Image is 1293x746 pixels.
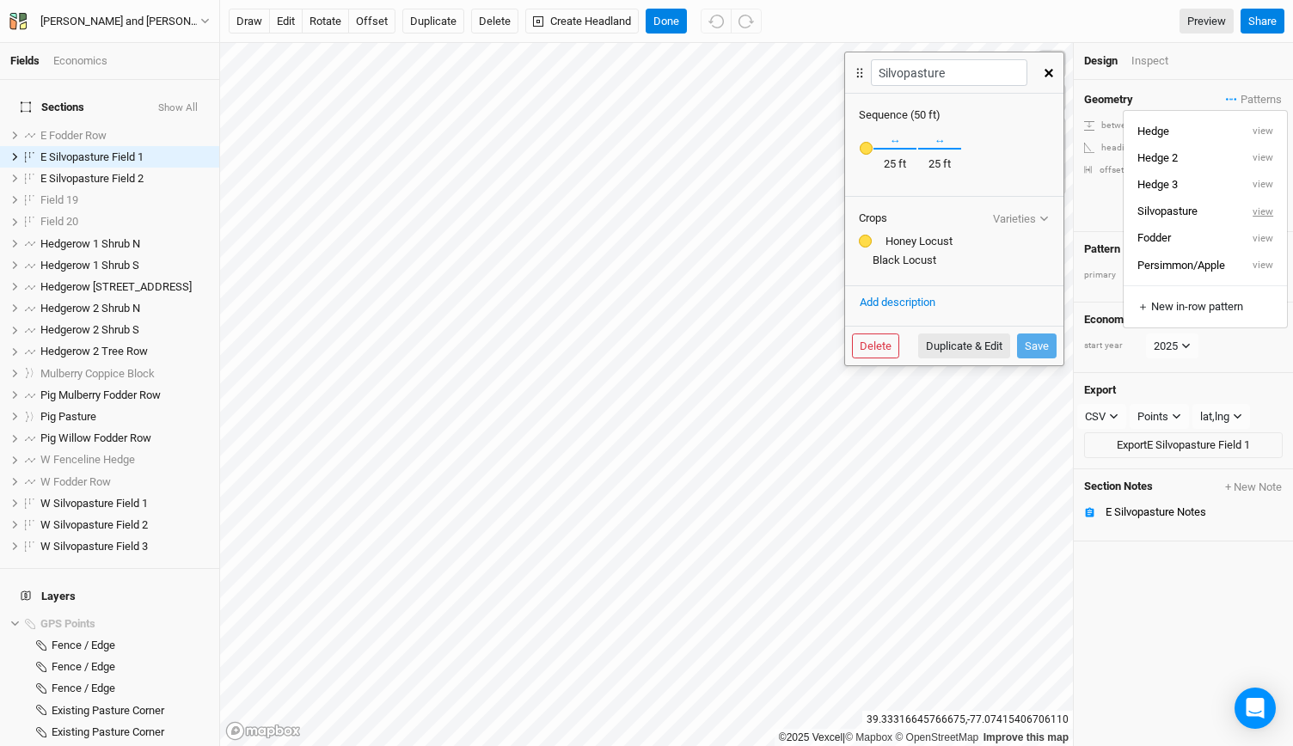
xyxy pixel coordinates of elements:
div: W Silvopasture Field 1 [40,497,209,511]
div: Design [1084,53,1118,69]
div: Fence / Edge [52,639,209,652]
div: Open Intercom Messenger [1235,688,1276,729]
div: Hedgerow 1 Shrub N [40,237,209,251]
div: Points [1137,408,1168,425]
a: Mapbox logo [225,721,301,741]
div: Mulberry Coppice Block [40,367,209,381]
div: primary [1084,269,1144,282]
div: heading [1084,142,1160,155]
div: Existing Pasture Corner [52,704,209,718]
button: Points [1130,404,1189,430]
div: start year [1084,339,1144,352]
div: GPS Points [40,617,209,631]
input: Pattern name [871,59,1026,86]
a: Preview [1180,9,1234,34]
div: ↔ [935,123,946,148]
span: Hedgerow 1 Shrub N [40,237,140,250]
span: Existing Pasture Corner [52,704,164,717]
button: Undo (^z) [701,9,732,34]
button: Create Headland [525,9,639,34]
button: view [1240,118,1287,144]
button: CSV [1077,404,1126,430]
div: Field 20 [40,215,209,229]
span: W Fodder Row [40,475,111,488]
div: W Silvopasture Field 2 [40,518,209,532]
span: E Fodder Row [40,129,107,142]
button: view [1240,171,1287,198]
span: W Silvopasture Field 2 [40,518,148,531]
button: Delete [471,9,518,34]
button: Duplicate & Edit [918,333,1010,359]
span: W Silvopasture Field 3 [40,540,148,553]
span: Fence / Edge [52,639,115,651]
span: Existing Pasture Corner [52,725,164,738]
div: [PERSON_NAME] and [PERSON_NAME] [40,13,200,30]
div: Black Locust [859,253,1050,268]
button: Varieties [992,212,1050,225]
div: E Fodder Row [40,129,209,143]
h4: Export [1084,383,1283,397]
span: Fence / Edge [52,660,115,673]
button: Silvopasture [1124,199,1240,225]
div: CSV [1085,408,1106,425]
a: ©2025 Vexcel [779,731,843,743]
button: offset [348,9,395,34]
button: E Silvopasture Notes [1074,501,1293,523]
span: W Silvopasture Field 1 [40,497,148,510]
button: view [1240,144,1287,171]
div: | [779,729,1069,746]
div: Inspect [1131,53,1192,69]
span: Field 20 [40,215,78,228]
button: Duplicate [402,9,464,34]
span: Sections [21,101,84,114]
div: E Silvopasture Field 1 [40,150,209,164]
div: Field 19 [40,193,209,207]
button: Hedge 3 [1124,171,1240,198]
div: Fence / Edge [52,660,209,674]
button: Add description [859,293,936,312]
div: Hedgerow 1 Tree Row [40,280,209,294]
div: Sequence ( 50 ft ) [859,107,1050,123]
canvas: Map [220,43,1073,746]
div: E Silvopasture Notes [1106,505,1283,519]
button: view [1240,199,1287,225]
div: W Silvopasture Field 3 [40,540,209,553]
span: Hedgerow 2 Shrub N [40,302,140,315]
span: E Silvopasture Field 1 [40,150,144,163]
div: W Fodder Row [40,475,209,489]
h4: Geometry [1084,93,1133,107]
span: Field 19 [40,193,78,206]
div: Hedgerow 2 Tree Row [40,345,209,358]
h4: Economics [1084,313,1283,327]
div: Pig Pasture [40,410,209,424]
div: between row [1084,119,1160,132]
a: OpenStreetMap [895,731,978,743]
span: Pig Mulberry Fodder Row [40,388,161,401]
span: Hedgerow 2 Tree Row [40,345,148,358]
button: Show All [157,102,199,114]
a: Improve this map [984,731,1069,743]
button: Delete [852,333,899,359]
button: rotate [302,9,349,34]
button: Done [646,9,687,34]
div: 39.33316645766675 , -77.07415406706110 [862,711,1073,729]
div: Y [1100,186,1160,199]
div: Pig Willow Fodder Row [40,431,209,445]
div: ＋ New in-row pattern [1137,299,1272,315]
div: 25 ft [928,156,951,172]
button: Share [1241,9,1284,34]
div: 25 ft [884,156,906,172]
div: Hedgerow 2 Shrub S [40,323,209,337]
button: view [1240,252,1287,278]
div: Honey Locust [859,234,1050,249]
span: Patterns [1226,91,1282,108]
button: Hedge 2 [1124,144,1240,171]
button: lat,lng [1192,404,1250,430]
button: + New Note [1224,480,1283,495]
button: edit [269,9,303,34]
div: lat,lng [1200,408,1229,425]
div: W Fenceline Hedge [40,453,209,467]
div: offset [1100,164,1124,177]
button: draw [229,9,270,34]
